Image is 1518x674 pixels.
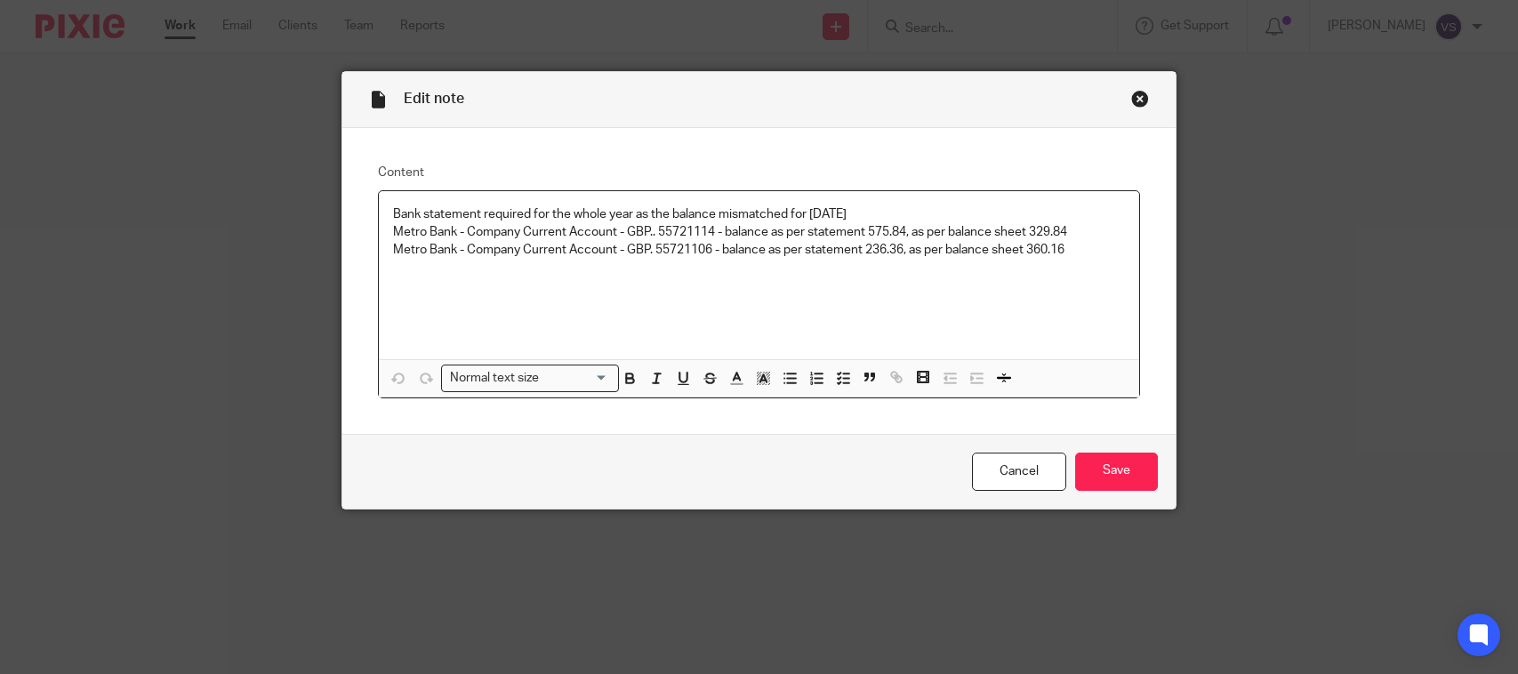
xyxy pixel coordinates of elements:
span: Edit note [404,92,464,106]
input: Search for option [544,369,608,388]
a: Cancel [972,453,1066,491]
span: Normal text size [446,369,542,388]
p: Metro Bank - Company Current Account - GBP.. 55721114 - balance as per statement 575.84, as per b... [393,223,1125,241]
p: Metro Bank - Company Current Account - GBP. 55721106 - balance as per statement 236.36, as per ba... [393,241,1125,259]
p: Bank statement required for the whole year as the balance mismatched for [DATE] [393,205,1125,223]
div: Close this dialog window [1131,90,1149,108]
input: Save [1075,453,1158,491]
label: Content [378,164,1140,181]
div: Search for option [441,365,619,392]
